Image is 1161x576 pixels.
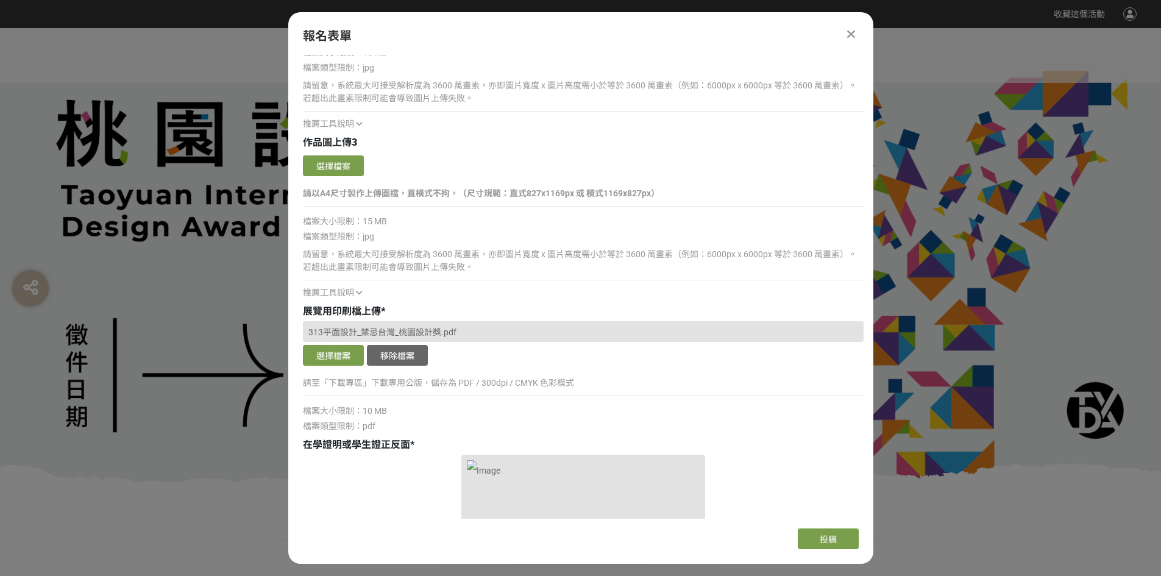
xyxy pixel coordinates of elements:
[303,232,374,241] span: 檔案類型限制：jpg
[308,327,456,337] span: 313平面設計_禁忌台灣_桃園設計獎.pdf
[303,188,659,198] strong: 請以A4尺寸製作上傳圖檔，直橫式不拘。（尺寸規範：直式827x1169px 或 橫式1169x827px）
[303,439,410,450] span: 在學證明或學生證正反面
[820,535,837,544] span: 投稿
[303,305,381,317] span: 展覽用印刷檔上傳
[303,288,354,297] span: 推薦工具說明
[303,421,375,431] span: 檔案類型限制：pdf
[303,155,364,176] button: 選擇檔案
[798,528,859,549] button: 投稿
[303,79,864,105] div: 請留意，系統最大可接受解析度為 3600 萬畫素，亦即圖片寬度 x 圖片高度需小於等於 3600 萬畫素（例如：6000px x 6000px 等於 3600 萬畫素）。若超出此畫素限制可能會導...
[303,137,357,148] span: 作品圖上傳3
[1054,9,1105,19] span: 收藏這個活動
[303,29,352,43] span: 報名表單
[367,345,428,366] button: 移除檔案
[303,63,374,73] span: 檔案類型限制：jpg
[303,248,864,274] div: 請留意，系統最大可接受解析度為 3600 萬畫素，亦即圖片寬度 x 圖片高度需小於等於 3600 萬畫素（例如：6000px x 6000px 等於 3600 萬畫素）。若超出此畫素限制可能會導...
[303,119,354,129] span: 推薦工具說明
[303,406,387,416] span: 檔案大小限制：10 MB
[303,377,864,389] p: 請至「下載專區」下載專用公版，儲存為 PDF / 300dpi / CMYK 色彩模式
[303,216,387,226] span: 檔案大小限制：15 MB
[276,482,886,511] h1: 2025桃園設計獎
[303,345,364,366] button: 選擇檔案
